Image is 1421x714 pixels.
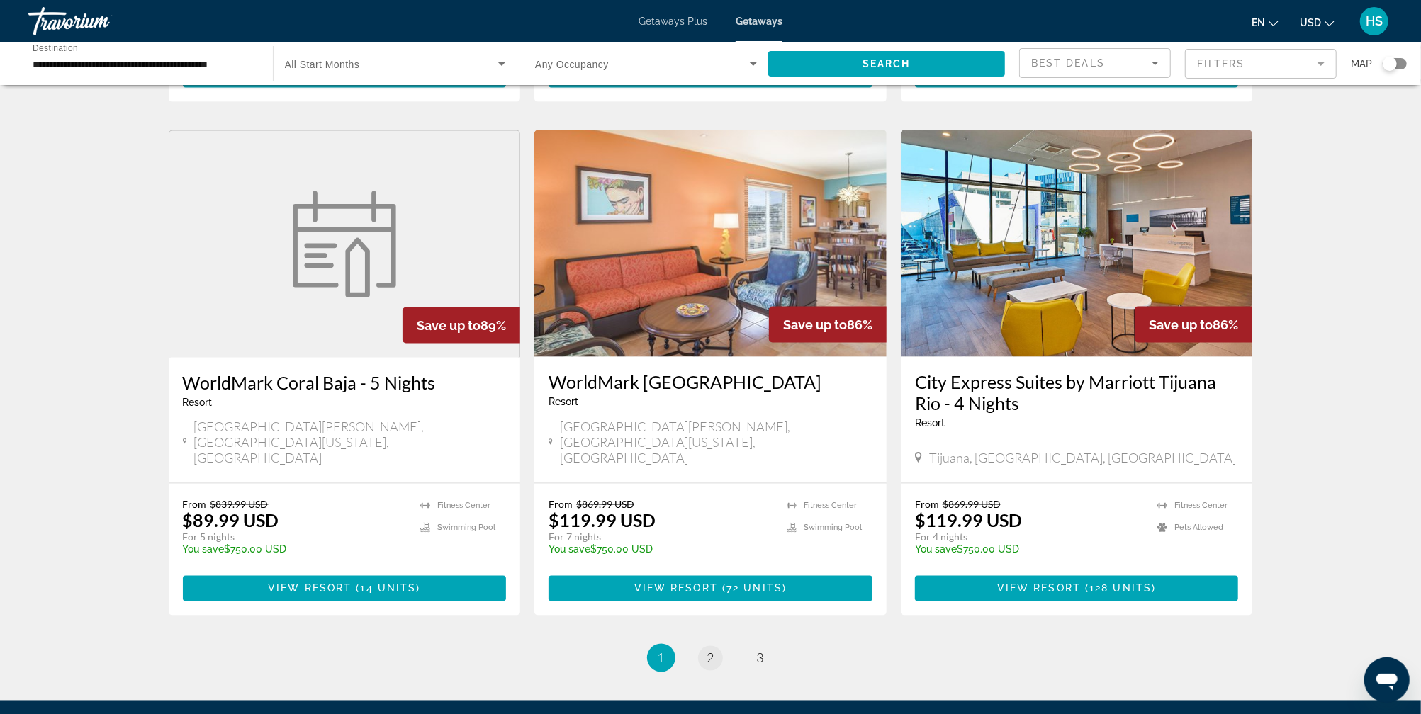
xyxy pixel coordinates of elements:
[915,371,1239,414] a: City Express Suites by Marriott Tijuana Rio - 4 Nights
[169,644,1253,672] nav: Pagination
[183,510,279,531] p: $89.99 USD
[183,531,407,544] p: For 5 nights
[549,371,872,392] a: WorldMark [GEOGRAPHIC_DATA]
[1031,57,1105,69] span: Best Deals
[757,650,764,666] span: 3
[1081,583,1156,594] span: ( )
[193,419,506,465] span: [GEOGRAPHIC_DATA][PERSON_NAME], [GEOGRAPHIC_DATA][US_STATE], [GEOGRAPHIC_DATA]
[549,396,578,407] span: Resort
[549,576,872,601] button: View Resort(72 units)
[783,317,847,332] span: Save up to
[915,498,939,510] span: From
[1252,17,1265,28] span: en
[901,130,1253,357] img: DU80O01X.jpg
[1089,583,1152,594] span: 128 units
[210,498,269,510] span: $839.99 USD
[535,59,609,70] span: Any Occupancy
[183,544,407,555] p: $750.00 USD
[549,544,773,555] p: $750.00 USD
[576,498,634,510] span: $869.99 USD
[997,583,1081,594] span: View Resort
[1364,657,1410,703] iframe: Button to launch messaging window
[915,544,957,555] span: You save
[1174,501,1228,510] span: Fitness Center
[915,62,1239,88] button: View Resort(600 units)
[534,130,887,357] img: 3872I01L.jpg
[560,419,872,465] span: [GEOGRAPHIC_DATA][PERSON_NAME], [GEOGRAPHIC_DATA][US_STATE], [GEOGRAPHIC_DATA]
[929,450,1236,465] span: Tijuana, [GEOGRAPHIC_DATA], [GEOGRAPHIC_DATA]
[768,51,1006,76] button: Search
[804,501,857,510] span: Fitness Center
[403,307,520,344] div: 89%
[915,531,1144,544] p: For 4 nights
[863,58,911,69] span: Search
[1135,307,1252,343] div: 86%
[352,583,420,594] span: ( )
[28,3,170,40] a: Travorium
[437,523,495,533] span: Swimming Pool
[549,498,573,510] span: From
[915,544,1144,555] p: $750.00 USD
[183,372,507,393] a: WorldMark Coral Baja - 5 Nights
[33,43,78,52] span: Destination
[1356,6,1393,36] button: User Menu
[915,417,945,429] span: Resort
[707,650,714,666] span: 2
[361,583,417,594] span: 14 units
[183,544,225,555] span: You save
[549,544,590,555] span: You save
[183,397,213,408] span: Resort
[915,510,1022,531] p: $119.99 USD
[1174,523,1223,533] span: Pets Allowed
[943,498,1001,510] span: $869.99 USD
[1185,48,1337,79] button: Filter
[634,583,718,594] span: View Resort
[804,523,862,533] span: Swimming Pool
[769,307,887,343] div: 86%
[1300,17,1321,28] span: USD
[1351,54,1372,74] span: Map
[549,510,656,531] p: $119.99 USD
[183,498,207,510] span: From
[1031,55,1159,72] mat-select: Sort by
[639,16,707,27] a: Getaways Plus
[1149,317,1213,332] span: Save up to
[437,501,490,510] span: Fitness Center
[658,650,665,666] span: 1
[915,576,1239,601] button: View Resort(128 units)
[183,576,507,601] button: View Resort(14 units)
[726,583,782,594] span: 72 units
[718,583,787,594] span: ( )
[284,191,405,297] img: week.svg
[183,62,507,88] button: View Resort(120 units)
[549,531,773,544] p: For 7 nights
[1300,12,1335,33] button: Change currency
[549,62,872,88] button: View Resort(61 units)
[736,16,782,27] a: Getaways
[285,59,360,70] span: All Start Months
[417,318,481,333] span: Save up to
[268,583,352,594] span: View Resort
[1366,14,1383,28] span: HS
[1252,12,1279,33] button: Change language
